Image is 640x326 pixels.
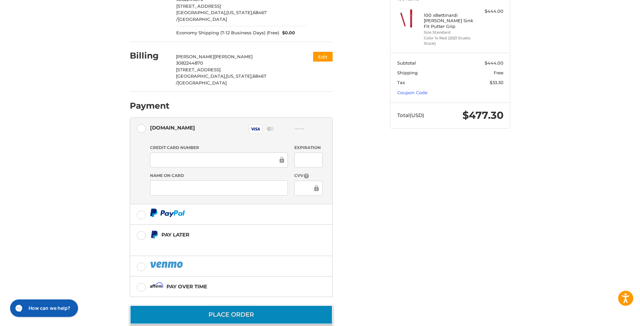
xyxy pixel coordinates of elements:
[226,10,253,15] span: [US_STATE],
[130,305,333,324] button: Place Order
[424,35,475,46] li: Color 1x Red (2021 Studio Stock)
[150,209,185,217] img: PayPal icon
[176,10,267,22] span: 68467 /
[178,16,227,22] span: [GEOGRAPHIC_DATA]
[226,73,253,79] span: [US_STATE],
[477,8,503,15] div: $444.00
[176,10,226,15] span: [GEOGRAPHIC_DATA],
[7,297,81,319] iframe: Gorgias live chat messenger
[279,30,295,36] span: $0.00
[178,80,227,85] span: [GEOGRAPHIC_DATA]
[397,112,424,118] span: Total (USD)
[397,70,418,75] span: Shipping
[176,67,221,72] span: [STREET_ADDRESS]
[176,54,214,59] span: [PERSON_NAME]
[150,260,184,269] img: PayPal icon
[150,282,163,291] img: Affirm icon
[294,173,322,179] label: CVV
[130,101,170,111] h2: Payment
[161,229,290,240] div: Pay Later
[150,230,158,239] img: Pay Later icon
[150,242,291,248] iframe: PayPal Message 1
[176,30,279,36] span: Economy Shipping (7-12 Business Days) (Free)
[176,3,221,9] span: [STREET_ADDRESS]
[397,90,427,95] a: Coupon Code
[150,173,288,179] label: Name on Card
[150,122,195,133] div: [DOMAIN_NAME]
[424,12,475,29] h4: 100 x Bettinardi [PERSON_NAME] Sink Fit Putter Grip
[494,70,503,75] span: Free
[294,145,322,151] label: Expiration
[130,50,169,61] h2: Billing
[176,73,226,79] span: [GEOGRAPHIC_DATA],
[214,54,253,59] span: [PERSON_NAME]
[485,60,503,66] span: $444.00
[397,80,405,85] span: Tax
[397,60,416,66] span: Subtotal
[462,109,503,121] span: $477.30
[424,30,475,35] li: Size Standard
[490,80,503,85] span: $33.30
[176,73,266,85] span: 68467 /
[176,60,203,66] span: 3082244870
[150,145,288,151] label: Credit Card Number
[166,281,207,292] div: Pay over time
[313,52,333,62] button: Edit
